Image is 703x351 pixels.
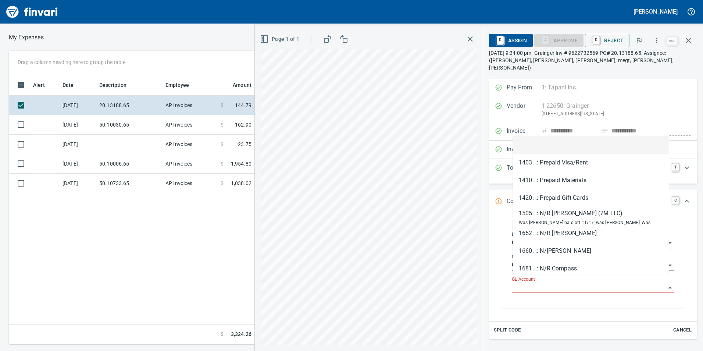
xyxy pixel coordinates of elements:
[60,96,96,115] td: [DATE]
[513,242,669,260] li: 1660. .: N/[PERSON_NAME]
[591,34,624,47] span: Reject
[665,32,697,49] span: Close invoice
[235,102,251,109] span: 144.79
[60,135,96,154] td: [DATE]
[221,121,224,128] span: $
[221,102,224,109] span: $
[165,81,199,89] span: Employee
[634,8,678,15] h5: [PERSON_NAME]
[534,37,584,43] div: GL Account required
[258,32,302,46] button: Page 1 of 1
[593,36,600,44] a: R
[585,34,629,47] button: RReject
[221,180,224,187] span: $
[9,33,44,42] p: My Expenses
[631,32,647,49] button: Flag
[33,81,54,89] span: Alert
[489,34,533,47] button: RAssign
[238,141,251,148] span: 23.75
[492,325,523,336] button: Split Code
[512,277,535,281] label: GL Account
[495,34,527,47] span: Assign
[672,326,692,334] span: Cancel
[489,159,697,184] div: Expand
[221,330,224,338] span: $
[163,174,218,193] td: AP Invoices
[163,96,218,115] td: AP Invoices
[513,260,669,277] li: 1681. .: N/R Compass
[507,197,542,206] p: Code
[513,189,669,207] li: 1420. .: Prepaid Gift Cards
[163,154,218,174] td: AP Invoices
[513,154,669,171] li: 1403. .: Prepaid Visa/Rent
[519,209,663,218] div: 1505. .: N/R [PERSON_NAME] (7M LLC)
[665,283,675,293] button: Close
[4,3,60,21] img: Finvari
[512,232,539,237] label: Expense Type
[231,180,251,187] span: 1,038.02
[99,81,127,89] span: Description
[60,174,96,193] td: [DATE]
[671,325,694,336] button: Cancel
[497,36,504,44] a: R
[672,163,679,171] a: T
[221,141,224,148] span: $
[9,33,44,42] nav: breadcrumb
[235,121,251,128] span: 162.90
[231,330,251,338] span: 3,324.26
[231,160,251,167] span: 1,954.80
[519,220,651,234] span: Was [PERSON_NAME] paid off 11/17, was [PERSON_NAME], Was [PERSON_NAME] paid off 07/24
[649,32,665,49] button: More
[96,115,163,135] td: 50.10030.65
[632,6,679,17] button: [PERSON_NAME]
[165,81,189,89] span: Employee
[513,171,669,189] li: 1410. .: Prepaid Materials
[96,154,163,174] td: 50.10006.65
[221,160,224,167] span: $
[60,115,96,135] td: [DATE]
[489,189,697,214] div: Expand
[18,58,125,66] p: Drag a column heading here to group the table
[507,163,542,179] p: Total
[489,214,697,339] div: Expand
[163,115,218,135] td: AP Invoices
[223,81,251,89] span: Amount
[96,96,163,115] td: 20.13188.65
[665,260,675,270] button: Open
[233,81,251,89] span: Amount
[261,35,299,44] span: Page 1 of 1
[163,135,218,154] td: AP Invoices
[513,224,669,242] li: 1652. .: N/R [PERSON_NAME]
[512,255,531,259] label: Company
[60,154,96,174] td: [DATE]
[672,197,679,204] a: C
[494,326,521,334] span: Split Code
[33,81,45,89] span: Alert
[96,174,163,193] td: 50.10733.65
[63,81,74,89] span: Date
[665,238,675,248] button: Open
[667,37,678,45] a: esc
[489,49,697,71] p: [DATE] 9:34:00 pm. Grainger Inv # 9622732569 PO# 20.13188.65. Assignee: ([PERSON_NAME], [PERSON_N...
[63,81,83,89] span: Date
[99,81,136,89] span: Description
